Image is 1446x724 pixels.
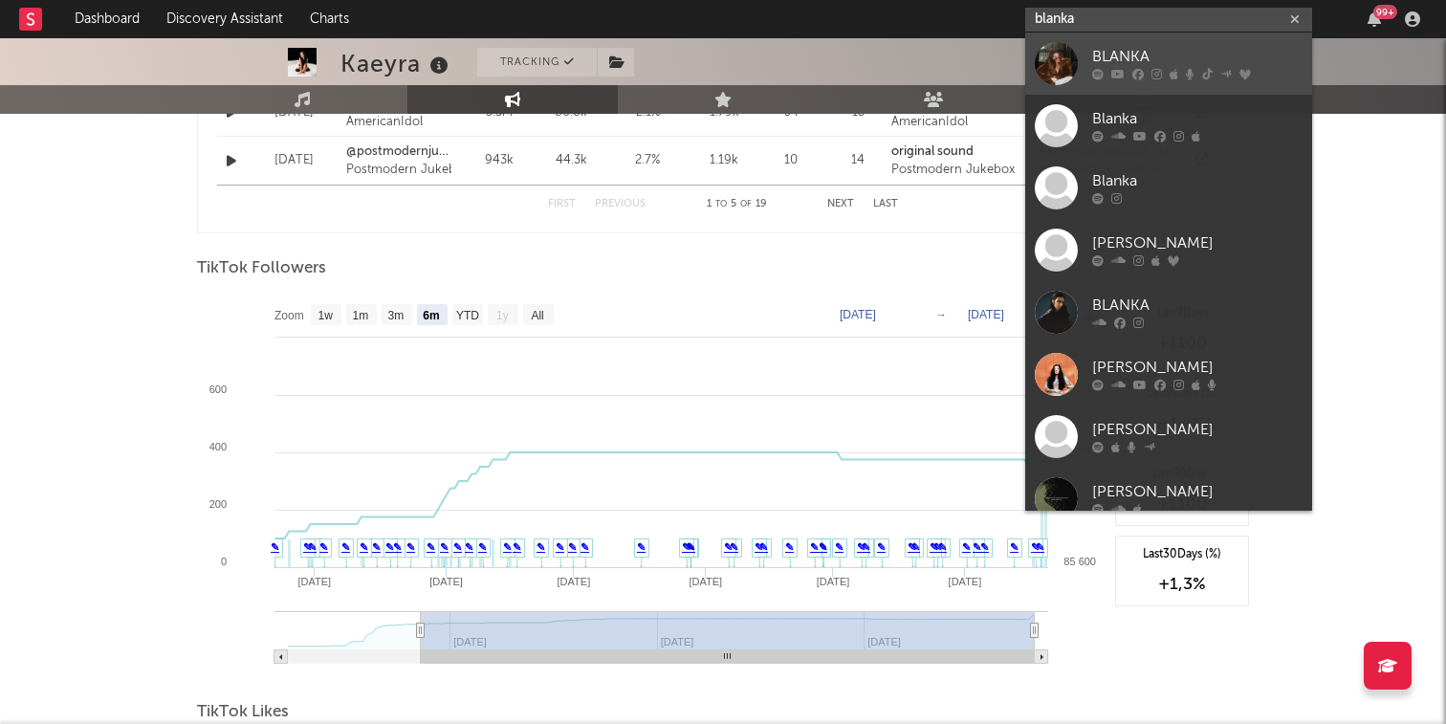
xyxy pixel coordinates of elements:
div: BLANKA [1092,295,1303,318]
a: ✎ [1010,541,1019,553]
span: TikTok Followers [197,257,326,280]
button: Tracking [477,48,597,77]
button: 99+ [1368,11,1381,27]
div: 44.3k [547,151,595,170]
text: 1m [353,309,369,322]
a: ✎ [478,541,487,553]
div: 1.19k [700,151,748,170]
a: ✎ [724,541,733,553]
a: ✎ [372,541,381,553]
a: ✎ [810,541,819,553]
text: 3m [388,309,405,322]
div: 14 [834,151,882,170]
a: ✎ [755,541,763,553]
a: original soundPostmodern Jukebox [891,143,1015,180]
text: 1y [496,309,509,322]
a: ✎ [1031,541,1040,553]
a: ✎ [308,541,317,553]
text: 600 [209,384,227,395]
text: Zoom [274,309,304,322]
a: [PERSON_NAME] [1025,406,1312,468]
div: 10 [757,151,824,170]
a: ✎ [835,541,843,553]
a: ✎ [465,541,473,553]
text: [DATE] [689,576,722,587]
a: [PERSON_NAME] [1025,343,1312,406]
a: ✎ [862,541,870,553]
div: Postmodern Jukebox [891,161,1015,180]
a: ✎ [341,541,350,553]
div: AmericanIdol [891,113,1062,132]
button: First [548,199,576,209]
a: [PERSON_NAME] [1025,468,1312,530]
div: [PERSON_NAME] [1092,357,1303,380]
a: ✎ [682,541,690,553]
a: ✎ [303,541,312,553]
a: ✎ [393,541,402,553]
text: → [935,308,947,321]
a: ✎ [973,541,981,553]
a: ✎ [581,541,589,553]
a: ✎ [406,541,415,553]
div: 99 + [1373,5,1397,19]
a: Blanka [1025,95,1312,157]
text: [DATE] [968,308,1004,321]
a: ✎ [568,541,577,553]
text: 0 [221,556,227,567]
div: Blanka [1092,170,1303,193]
a: BLANKA [1025,33,1312,95]
a: ✎ [513,541,521,553]
text: 85 600 [1063,556,1096,567]
a: ✎ [556,541,564,553]
button: Previous [595,199,646,209]
text: [DATE] [949,576,982,587]
a: ✎ [1036,541,1044,553]
div: 943k [461,151,537,170]
a: ✎ [271,541,279,553]
div: Last 30 Days (%) [1126,546,1238,563]
a: [PERSON_NAME] [1025,219,1312,281]
text: [DATE] [817,576,850,587]
div: [PERSON_NAME] [1092,481,1303,504]
a: ✎ [440,541,449,553]
text: [DATE] [840,308,876,321]
text: 1w [318,309,334,322]
div: [DATE] [251,151,337,170]
div: [PERSON_NAME] [1092,232,1303,255]
a: ✎ [759,541,768,553]
a: ✎ [360,541,368,553]
strong: original sound [891,145,974,158]
a: @postmodernjukebox [346,143,451,162]
button: Last [873,199,898,209]
a: ✎ [857,541,865,553]
input: Search for artists [1025,8,1312,32]
div: AmericanIdol [346,113,451,132]
a: ✎ [385,541,394,553]
text: 6m [423,309,439,322]
text: [DATE] [429,576,463,587]
span: TikTok Likes [197,701,289,724]
a: ✎ [503,541,512,553]
a: ✎ [908,541,916,553]
a: ✎ [537,541,545,553]
div: Postmodern Jukebox [346,161,451,180]
text: [DATE] [298,576,332,587]
text: 200 [209,498,227,510]
div: Blanka [1092,108,1303,131]
text: All [531,309,543,322]
text: [DATE] [558,576,591,587]
button: Next [827,199,854,209]
div: 2.7 % [604,151,690,170]
a: ✎ [730,541,738,553]
text: 400 [209,441,227,452]
a: ✎ [980,541,989,553]
span: of [740,200,752,208]
a: BLANKA [1025,281,1312,343]
text: YTD [456,309,479,322]
span: to [715,200,727,208]
a: ✎ [319,541,328,553]
a: Blanka [1025,157,1312,219]
a: ✎ [930,541,938,553]
a: ✎ [453,541,462,553]
a: ✎ [877,541,886,553]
